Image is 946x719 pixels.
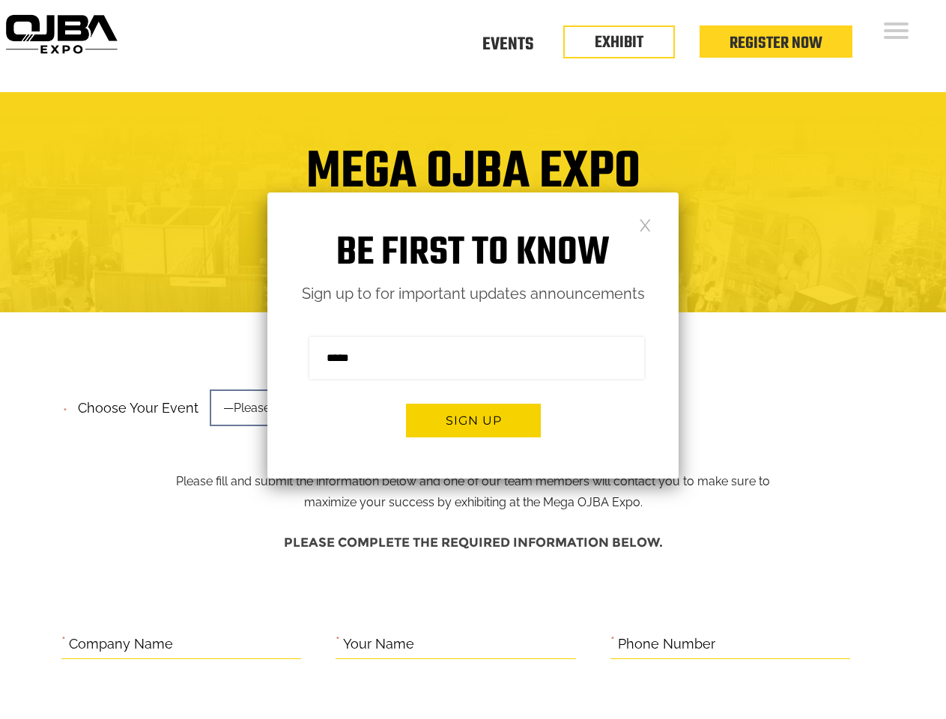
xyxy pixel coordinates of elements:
[618,633,715,656] label: Phone Number
[61,528,885,557] h4: Please complete the required information below.
[343,633,414,656] label: Your Name
[11,225,935,252] h4: Trade Show Exhibit Space Application
[69,633,173,656] label: Company Name
[69,387,198,420] label: Choose your event
[210,389,419,426] span: —Please choose an option—
[406,404,541,437] button: Sign up
[730,31,822,56] a: Register Now
[595,30,643,55] a: EXHIBIT
[639,218,652,231] a: Close
[164,395,782,513] p: Please fill and submit the information below and one of our team members will contact you to make...
[11,151,935,211] h1: Mega OJBA Expo
[267,281,679,307] p: Sign up to for important updates announcements
[267,230,679,277] h1: Be first to know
